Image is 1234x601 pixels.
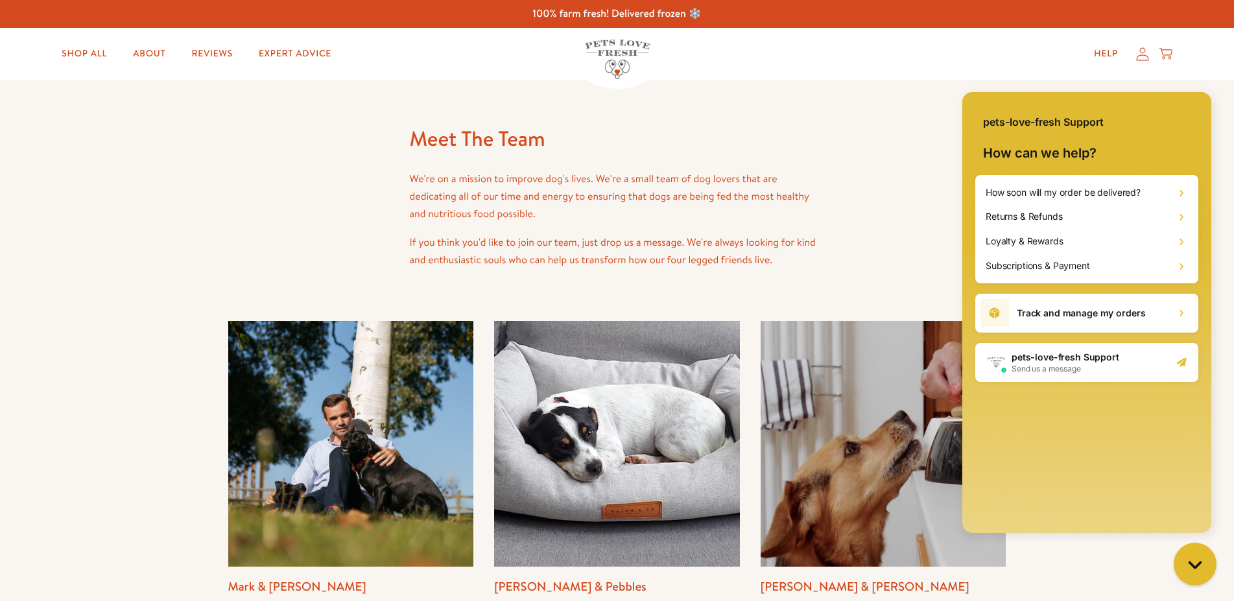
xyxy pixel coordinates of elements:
[494,577,740,598] h3: [PERSON_NAME] & Pebbles
[123,41,176,67] a: About
[410,121,825,156] h1: Meet The Team
[228,577,474,598] h3: Mark & [PERSON_NAME]
[410,171,825,224] p: We're on a mission to improve dog's lives. We're a small team of dog lovers that are dedicating a...
[585,40,650,79] img: Pets Love Fresh
[1169,540,1221,588] iframe: Gorgias live chat messenger
[248,41,342,67] a: Expert Advice
[51,41,117,67] a: Shop All
[181,41,243,67] a: Reviews
[953,86,1221,543] iframe: Gorgias live chat window
[410,234,825,269] p: If you think you'd like to join our team, just drop us a message. We're always looking for kind a...
[761,577,1006,598] h3: [PERSON_NAME] & [PERSON_NAME]
[1084,41,1128,67] a: Help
